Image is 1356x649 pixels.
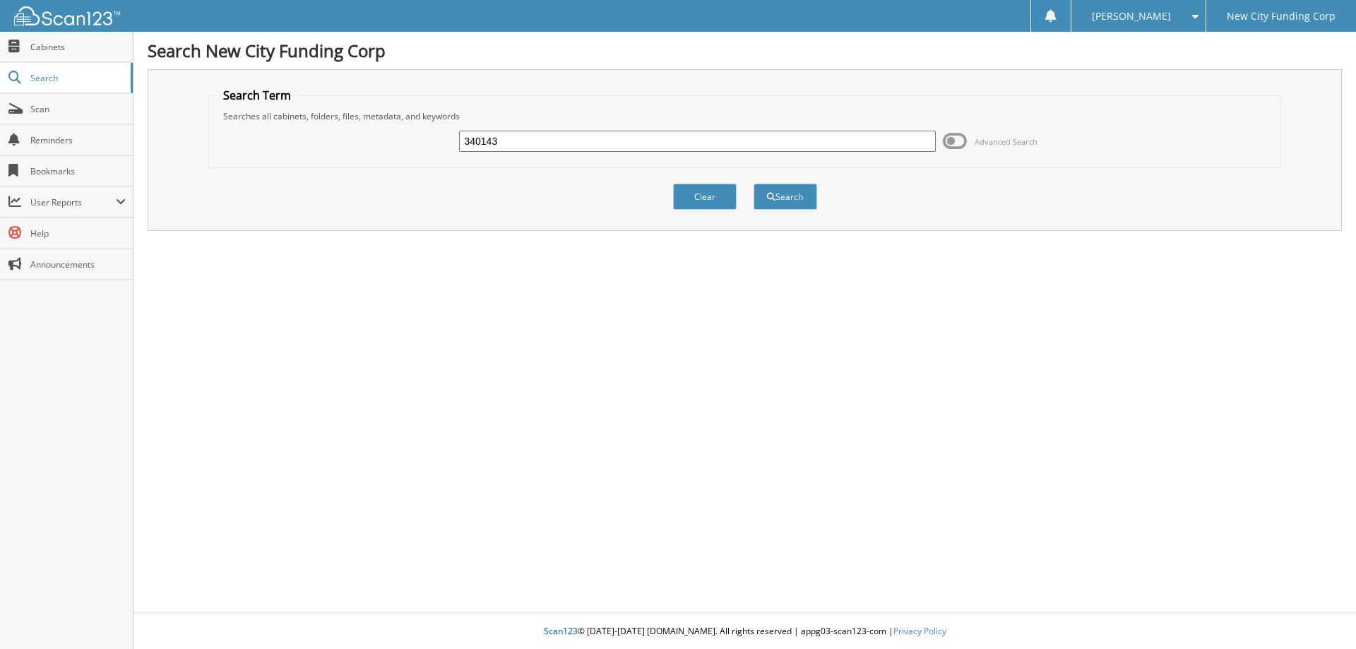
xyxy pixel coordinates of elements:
img: scan123-logo-white.svg [14,6,120,25]
iframe: Chat Widget [1285,581,1356,649]
legend: Search Term [216,88,298,103]
a: Privacy Policy [893,625,946,637]
div: © [DATE]-[DATE] [DOMAIN_NAME]. All rights reserved | appg03-scan123-com | [133,614,1356,649]
div: Searches all cabinets, folders, files, metadata, and keywords [216,110,1274,122]
span: User Reports [30,196,116,208]
span: Cabinets [30,41,126,53]
span: Advanced Search [975,136,1037,147]
span: New City Funding Corp [1227,12,1336,20]
span: Announcements [30,258,126,270]
span: Reminders [30,134,126,146]
span: Search [30,72,124,84]
span: Scan [30,103,126,115]
button: Clear [673,184,737,210]
span: Bookmarks [30,165,126,177]
span: Scan123 [544,625,578,637]
button: Search [754,184,817,210]
h1: Search New City Funding Corp [148,39,1342,62]
span: Help [30,227,126,239]
span: [PERSON_NAME] [1092,12,1171,20]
